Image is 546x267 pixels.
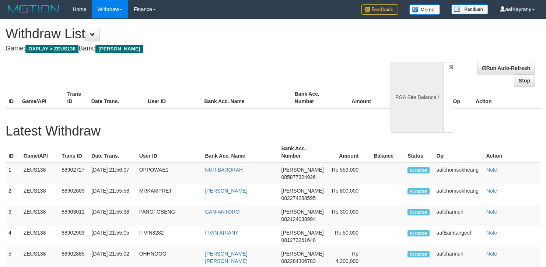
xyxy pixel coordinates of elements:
[281,230,324,236] span: [PERSON_NAME]
[21,226,59,247] td: ZEUS138
[205,230,238,236] a: FIVIN ARIANY
[409,4,440,15] img: Button%20Memo.svg
[328,184,370,205] td: Rp 800,000
[6,226,21,247] td: 4
[451,4,488,14] img: panduan.png
[202,142,278,163] th: Bank Acc. Name
[434,184,483,205] td: aafchomsokheang
[434,163,483,184] td: aafchomsokheang
[95,45,143,53] span: [PERSON_NAME]
[483,142,540,163] th: Action
[145,87,201,108] th: User ID
[450,87,473,108] th: Op
[136,142,202,163] th: User ID
[370,205,405,226] td: -
[59,226,88,247] td: 88902903
[361,4,398,15] img: Feedback.jpg
[486,167,497,173] a: Note
[370,142,405,163] th: Balance
[337,87,382,108] th: Amount
[6,87,19,108] th: ID
[391,62,444,133] div: PGA Site Balance /
[405,142,434,163] th: Status
[88,226,136,247] td: [DATE] 21:55:05
[486,188,497,194] a: Note
[6,45,357,52] h4: Game: Bank:
[514,74,535,87] a: Stop
[21,205,59,226] td: ZEUS138
[486,209,497,215] a: Note
[201,87,291,108] th: Bank Acc. Name
[434,226,483,247] td: aafEamtangech
[6,4,62,15] img: MOTION_logo.png
[281,209,324,215] span: [PERSON_NAME]
[59,163,88,184] td: 88902727
[434,142,483,163] th: Op
[382,87,423,108] th: Balance
[292,87,337,108] th: Bank Acc. Number
[328,226,370,247] td: Rp 50,000
[281,174,316,180] span: 085877324926
[88,142,136,163] th: Date Trans.
[407,167,430,173] span: Accepted
[88,184,136,205] td: [DATE] 21:55:58
[6,27,357,41] h1: Withdraw List
[370,226,405,247] td: -
[6,205,21,226] td: 3
[486,230,497,236] a: Note
[6,184,21,205] td: 2
[473,87,540,108] th: Action
[281,188,324,194] span: [PERSON_NAME]
[21,142,59,163] th: Game/API
[6,124,540,138] h1: Latest Withdraw
[59,142,88,163] th: Trans ID
[136,184,202,205] td: MRKAMPRET
[88,87,145,108] th: Date Trans.
[21,184,59,205] td: ZEUS138
[136,163,202,184] td: OPPOWAE1
[279,142,329,163] th: Bank Acc. Number
[407,188,430,194] span: Accepted
[407,251,430,257] span: Accepted
[21,163,59,184] td: ZEUS138
[328,163,370,184] td: Rp 553,000
[281,167,324,173] span: [PERSON_NAME]
[59,205,88,226] td: 88903011
[205,167,243,173] a: NUR BAROKAH
[88,163,136,184] td: [DATE] 21:56:07
[6,163,21,184] td: 1
[205,209,239,215] a: GANIANTORO
[6,142,21,163] th: ID
[59,184,88,205] td: 88902603
[281,258,316,264] span: 082284306783
[205,251,247,264] a: [PERSON_NAME] [PERSON_NAME]
[205,188,247,194] a: [PERSON_NAME]
[281,216,316,222] span: 082124038994
[434,205,483,226] td: aafchannun
[407,230,430,236] span: Accepted
[477,62,535,74] a: Run Auto-Refresh
[19,87,64,108] th: Game/API
[136,205,202,226] td: PANGFOSENG
[281,195,316,201] span: 082274288595
[281,237,316,243] span: 081273261648
[328,205,370,226] td: Rp 300,000
[64,87,88,108] th: Trans ID
[281,251,324,257] span: [PERSON_NAME]
[328,142,370,163] th: Amount
[407,209,430,215] span: Accepted
[136,226,202,247] td: FIVIN8282
[370,184,405,205] td: -
[486,251,497,257] a: Note
[88,205,136,226] td: [DATE] 21:55:38
[370,163,405,184] td: -
[25,45,78,53] span: OXPLAY > ZEUS138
